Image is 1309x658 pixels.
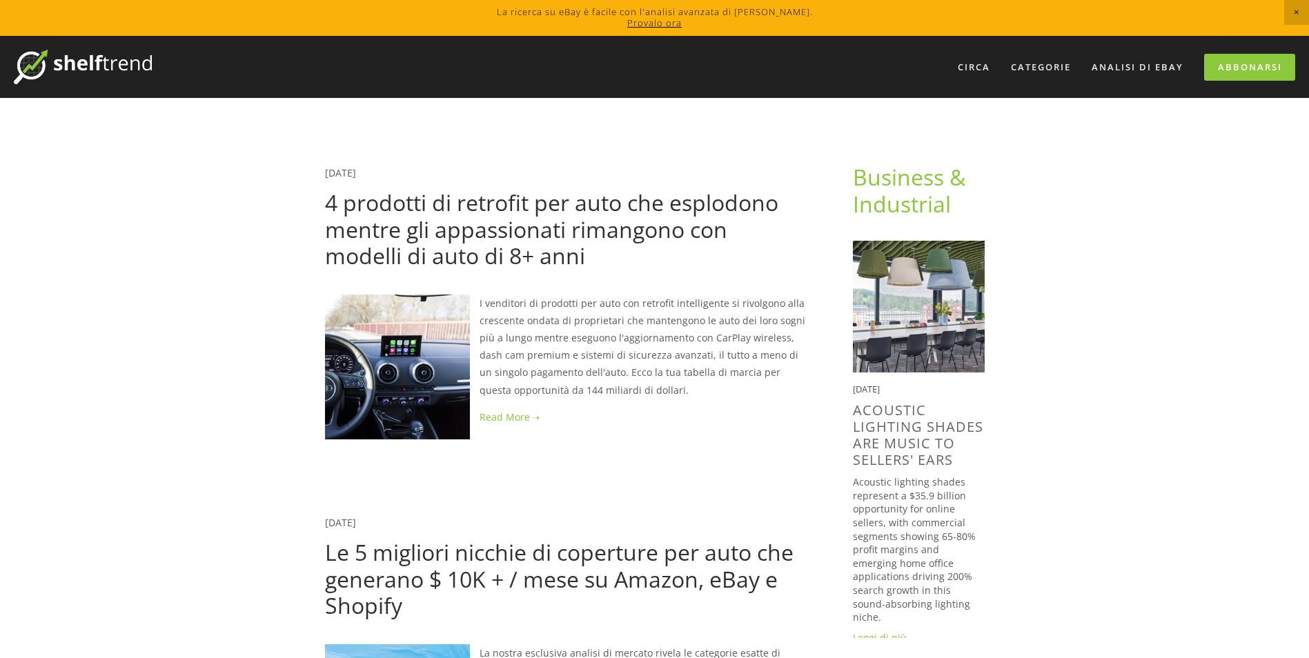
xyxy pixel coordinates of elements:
p: Acoustic lighting shades represent a $35.9 billion opportunity for online sellers, with commercia... [853,475,985,624]
a: Analisi di eBay [1083,56,1192,79]
a: Acoustic Lighting Shades Are Music to Sellers' Ears [853,401,983,469]
a: [DATE] [325,516,356,529]
img: 4 prodotti di retrofit per auto che esplodono mentre gli appassionati rimangono con modelli di au... [325,295,470,439]
div: Categorie [1002,56,1080,79]
img: Tendenza dello scaffale [14,50,152,84]
time: [DATE] [853,383,880,395]
a: Circa [949,56,999,79]
a: 4 prodotti di retrofit per auto che esplodono mentre gli appassionati rimangono con modelli di au... [325,188,778,270]
p: I venditori di prodotti per auto con retrofit intelligente si rivolgono alla crescente ondata di ... [325,295,809,399]
a: Business & Industrial [853,162,971,218]
img: Acoustic Lighting Shades Are Music to Sellers' Ears [853,241,985,372]
a: Provalo ora [627,17,682,29]
a: [DATE] [325,166,356,179]
a: Leggi di più → [853,631,985,645]
a: Abbonarsi [1204,54,1295,81]
a: Le 5 migliori nicchie di coperture per auto che generano $ 10K + / mese su Amazon, eBay e Shopify [325,537,794,620]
